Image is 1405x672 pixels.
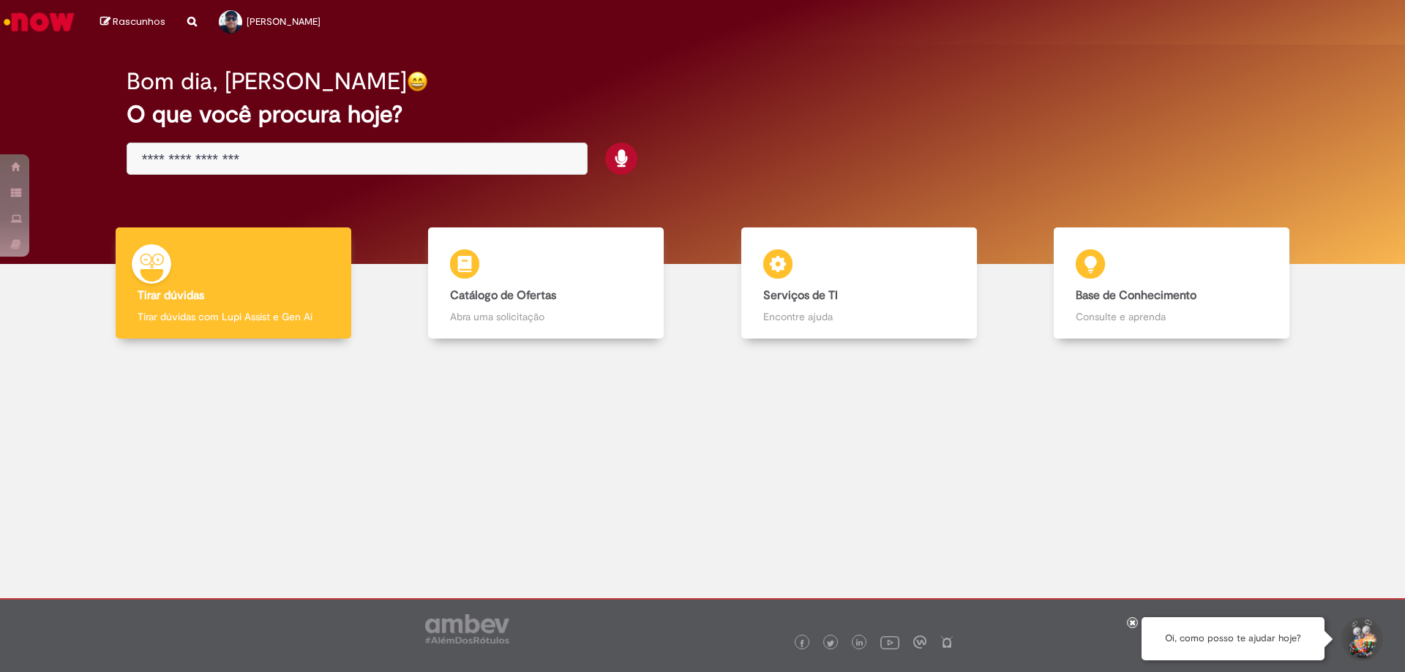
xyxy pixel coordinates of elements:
[113,15,165,29] span: Rascunhos
[940,635,953,649] img: logo_footer_naosei.png
[390,227,703,339] a: Catálogo de Ofertas Abra uma solicitação
[1076,288,1196,303] b: Base de Conhecimento
[425,614,509,643] img: logo_footer_ambev_rotulo_gray.png
[913,635,926,649] img: logo_footer_workplace.png
[763,309,955,324] p: Encontre ajuda
[1016,227,1329,339] a: Base de Conhecimento Consulte e aprenda
[450,288,556,303] b: Catálogo de Ofertas
[1339,617,1383,661] button: Iniciar Conversa de Suporte
[127,69,407,94] h2: Bom dia, [PERSON_NAME]
[827,640,834,647] img: logo_footer_twitter.png
[138,288,204,303] b: Tirar dúvidas
[450,309,642,324] p: Abra uma solicitação
[407,71,428,92] img: happy-face.png
[763,288,838,303] b: Serviços de TI
[247,15,321,28] span: [PERSON_NAME]
[798,640,806,647] img: logo_footer_facebook.png
[856,639,863,648] img: logo_footer_linkedin.png
[702,227,1016,339] a: Serviços de TI Encontre ajuda
[127,102,1279,127] h2: O que você procura hoje?
[77,227,390,339] a: Tirar dúvidas Tirar dúvidas com Lupi Assist e Gen Ai
[138,309,329,324] p: Tirar dúvidas com Lupi Assist e Gen Ai
[1142,617,1325,660] div: Oi, como posso te ajudar hoje?
[100,15,165,29] a: Rascunhos
[1,7,77,37] img: ServiceNow
[1076,309,1267,324] p: Consulte e aprenda
[880,633,899,652] img: logo_footer_youtube.png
